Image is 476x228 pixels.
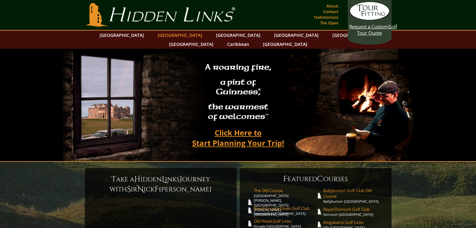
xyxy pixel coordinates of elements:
[254,206,316,216] a: Royal County Down Golf ClubNewcastle [GEOGRAPHIC_DATA]
[254,188,316,217] a: The Old Course[GEOGRAPHIC_DATA][PERSON_NAME], [GEOGRAPHIC_DATA][PERSON_NAME] [GEOGRAPHIC_DATA]
[329,31,380,40] a: [GEOGRAPHIC_DATA]
[166,40,217,49] a: [GEOGRAPHIC_DATA]
[162,174,165,184] span: L
[319,18,340,27] a: The Open
[201,60,275,125] h2: A roaring fire, a pint of Guinness , the warmest of welcomes™.
[155,184,159,194] span: F
[349,23,388,30] span: Request a Custom
[323,188,385,204] a: Ballybunion Golf Club Old CourseBallybunion [GEOGRAPHIC_DATA]
[323,206,385,217] a: Royal Dornoch Golf ClubDornoch [GEOGRAPHIC_DATA]
[322,7,340,16] a: Contact
[325,2,340,10] a: About
[271,31,322,40] a: [GEOGRAPHIC_DATA]
[260,40,310,49] a: [GEOGRAPHIC_DATA]
[254,206,316,211] span: Royal County Down Golf Club
[283,174,288,184] span: F
[91,174,230,194] h6: ake a idden inks ourney with ir ick [PERSON_NAME]
[323,188,385,199] span: Ballybunion Golf Club Old Course
[254,218,316,224] span: Old Head Golf Links
[155,31,205,40] a: [GEOGRAPHIC_DATA]
[246,174,385,184] h6: eatured ourses
[317,174,323,184] span: C
[127,184,131,194] span: S
[349,2,390,36] a: Request a CustomGolf Tour Quote
[323,206,385,212] span: Royal Dornoch Golf Club
[134,174,141,184] span: H
[180,174,182,184] span: J
[224,40,252,49] a: Caribbean
[186,125,290,150] a: Click Here toStart Planning Your Trip!
[312,13,340,22] a: Testimonials
[213,31,264,40] a: [GEOGRAPHIC_DATA]
[137,184,144,194] span: N
[96,31,147,40] a: [GEOGRAPHIC_DATA]
[111,174,116,184] span: T
[254,188,316,193] span: The Old Course
[323,220,385,225] span: Kingsbarns Golf Links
